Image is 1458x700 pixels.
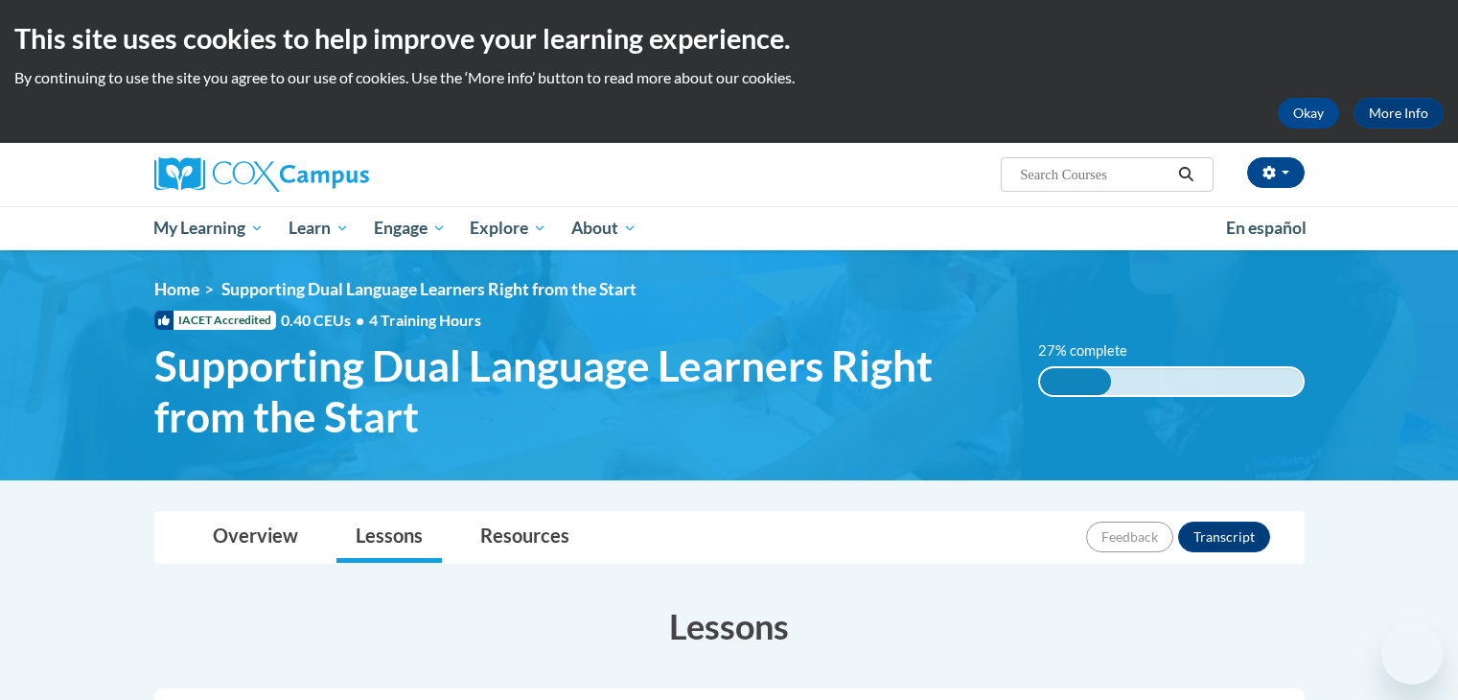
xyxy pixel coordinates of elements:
[154,602,1305,650] h3: Lessons
[369,311,481,329] span: 4 Training Hours
[1178,522,1270,552] button: Transcript
[289,217,349,240] span: Learn
[457,206,559,250] a: Explore
[154,279,199,299] a: Home
[154,157,369,192] img: Cox Campus
[336,512,442,563] a: Lessons
[142,206,277,250] a: My Learning
[126,206,1333,250] div: Main menu
[281,310,369,331] span: 0.40 CEUs
[194,512,317,563] a: Overview
[221,279,636,299] span: Supporting Dual Language Learners Right from the Start
[1226,218,1307,238] span: En español
[1018,163,1171,186] input: Search Courses
[1247,157,1305,188] button: Account Settings
[1214,208,1319,248] a: En español
[1171,163,1200,186] button: Search
[14,19,1444,58] h2: This site uses cookies to help improve your learning experience.
[356,311,364,329] span: •
[559,206,649,250] a: About
[154,157,519,192] a: Cox Campus
[361,206,458,250] a: Engage
[276,206,361,250] a: Learn
[470,217,546,240] span: Explore
[1381,623,1443,685] iframe: Botón para iniciar la ventana de mensajería
[14,67,1444,88] p: By continuing to use the site you agree to our use of cookies. Use the ‘More info’ button to read...
[374,217,446,240] span: Engage
[1040,368,1111,395] div: 27% complete
[154,340,1010,442] span: Supporting Dual Language Learners Right from the Start
[1086,522,1173,552] button: Feedback
[153,217,264,240] span: My Learning
[1038,340,1148,362] label: 27% complete
[461,512,589,563] a: Resources
[1278,98,1339,128] button: Okay
[571,217,636,240] span: About
[154,311,276,330] span: IACET Accredited
[1354,98,1444,128] a: More Info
